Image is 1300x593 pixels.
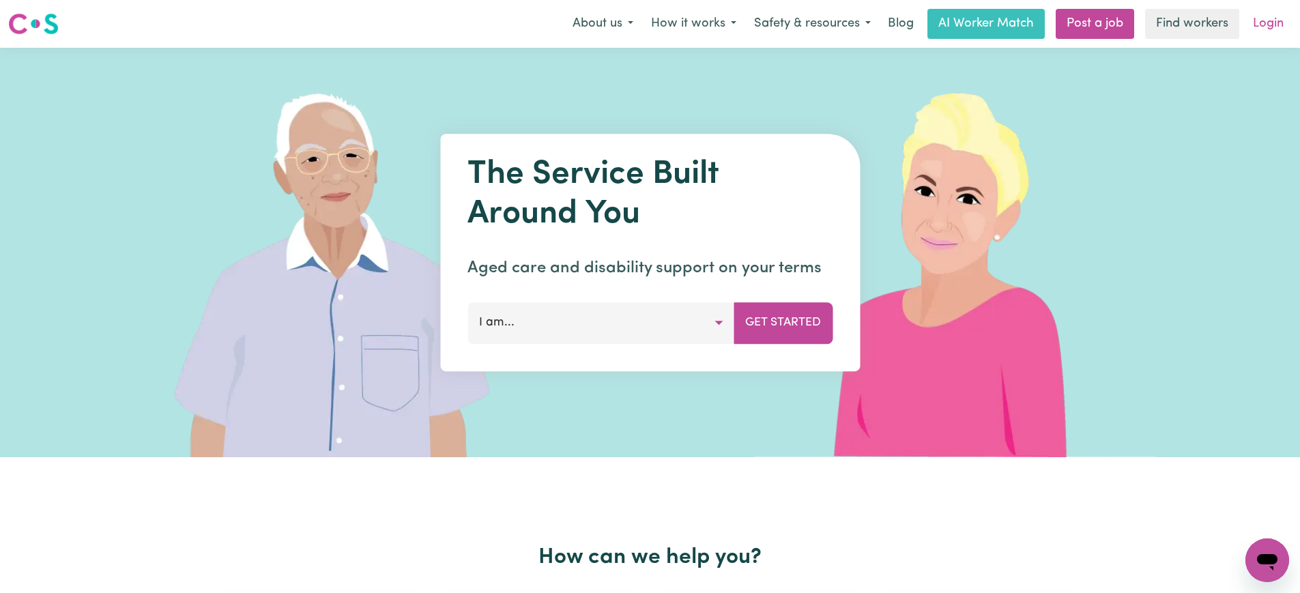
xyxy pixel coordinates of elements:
img: Careseekers logo [8,12,59,36]
h2: How can we help you? [208,545,1093,570]
button: I am... [467,302,734,343]
button: Get Started [734,302,833,343]
a: Login [1245,9,1292,39]
button: About us [564,10,642,38]
a: Post a job [1056,9,1134,39]
h1: The Service Built Around You [467,156,833,234]
a: AI Worker Match [927,9,1045,39]
a: Blog [880,9,922,39]
iframe: Button to launch messaging window [1245,538,1289,582]
p: Aged care and disability support on your terms [467,256,833,280]
button: Safety & resources [745,10,880,38]
a: Careseekers logo [8,8,59,40]
a: Find workers [1145,9,1239,39]
button: How it works [642,10,745,38]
